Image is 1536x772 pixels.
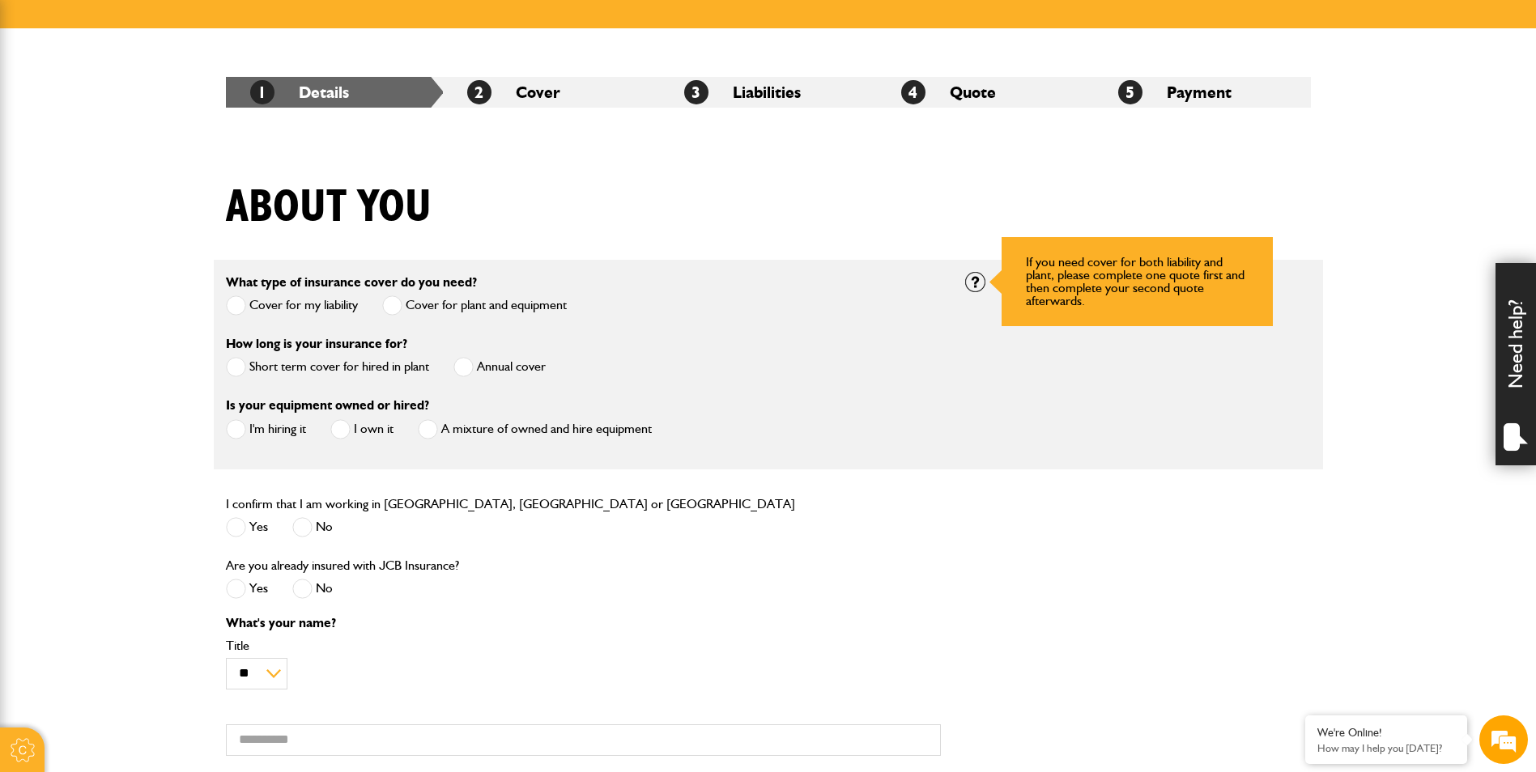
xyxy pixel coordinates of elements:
label: Yes [226,517,268,537]
h1: About you [226,180,432,235]
p: What's your name? [226,617,941,630]
label: I own it [330,419,394,439]
label: Are you already insured with JCB Insurance? [226,559,459,572]
label: Cover for plant and equipment [382,295,567,316]
span: 5 [1118,80,1142,104]
label: A mixture of owned and hire equipment [418,419,652,439]
p: How may I help you today? [1317,742,1455,754]
li: Liabilities [660,77,877,108]
label: No [292,579,333,599]
label: What type of insurance cover do you need? [226,276,477,289]
label: Annual cover [453,357,546,377]
li: Cover [443,77,660,108]
label: Yes [226,579,268,599]
div: Need help? [1496,263,1536,465]
label: Short term cover for hired in plant [226,357,429,377]
p: If you need cover for both liability and plant, please complete one quote first and then complete... [1026,256,1249,308]
label: Title [226,639,941,652]
li: Payment [1094,77,1311,108]
label: I'm hiring it [226,419,306,439]
label: How long is your insurance for? [226,337,407,350]
li: Details [226,77,443,108]
span: 3 [684,80,708,104]
label: Is your equipment owned or hired? [226,399,429,412]
span: 2 [467,80,491,104]
li: Quote [877,77,1094,108]
label: Cover for my liability [226,295,358,316]
label: I confirm that I am working in [GEOGRAPHIC_DATA], [GEOGRAPHIC_DATA] or [GEOGRAPHIC_DATA] [226,498,795,511]
span: 1 [250,80,274,104]
span: 4 [901,80,925,104]
label: No [292,517,333,537]
div: We're Online! [1317,726,1455,740]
